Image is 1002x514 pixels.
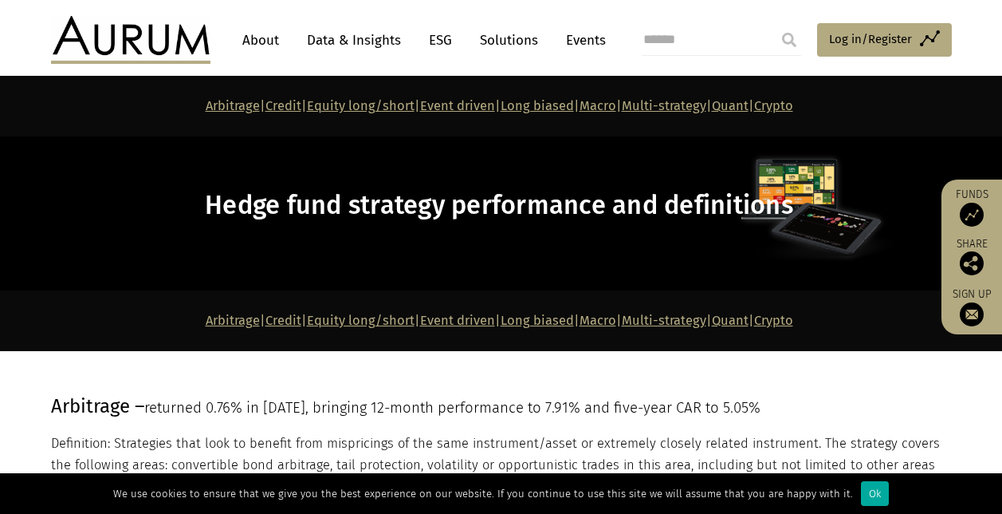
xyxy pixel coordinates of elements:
a: Long biased [501,98,574,113]
a: Credit [265,313,301,328]
a: Crypto [754,313,793,328]
img: Aurum [51,16,210,64]
a: Equity long/short [307,98,415,113]
strong: | | | | | | | | [206,313,793,328]
a: Sign up [949,287,994,326]
a: Multi-strategy [622,313,706,328]
a: Solutions [472,26,546,55]
a: Quant [712,313,749,328]
strong: | | | | | | | | [206,98,793,113]
img: Access Funds [960,203,984,227]
a: Event driven [420,98,495,113]
a: Multi-strategy [622,98,706,113]
a: Crypto [754,98,793,113]
a: Events [558,26,606,55]
span: returned 0.76% in [DATE], bringing 12-month performance to 7.91% and five-year CAR to 5.05% [144,399,760,417]
a: About [234,26,287,55]
a: Long biased [501,313,574,328]
img: Sign up to our newsletter [960,302,984,326]
a: Data & Insights [299,26,409,55]
img: Share this post [960,251,984,275]
a: Arbitrage [206,313,260,328]
a: Funds [949,188,994,227]
a: Credit [265,98,301,113]
a: Log in/Register [817,23,952,57]
p: Definition: Strategies that look to benefit from mispricings of the same instrument/asset or extr... [51,433,948,496]
a: Macro [580,313,616,328]
span: Hedge fund strategy performance and definitions [205,190,793,221]
div: Ok [861,481,889,506]
a: Quant [712,98,749,113]
a: Event driven [420,313,495,328]
div: Share [949,239,994,275]
a: Arbitrage [206,98,260,113]
a: Equity long/short [307,313,415,328]
span: Log in/Register [829,30,912,49]
a: ESG [421,26,460,55]
input: Submit [773,24,805,56]
a: Macro [580,98,616,113]
span: Arbitrage – [51,395,144,417]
